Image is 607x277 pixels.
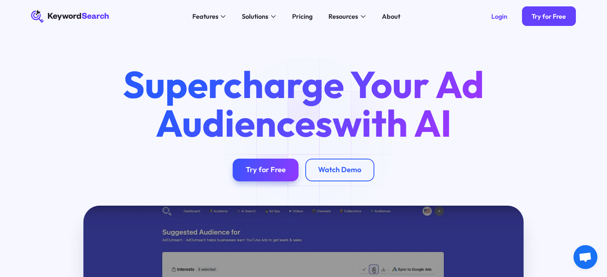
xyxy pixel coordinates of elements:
div: Pricing [292,12,312,22]
a: Pricing [287,10,317,23]
div: Login [491,12,507,20]
h1: Supercharge Your Ad Audiences [108,65,499,142]
div: Try for Free [532,12,566,20]
a: About [377,10,405,23]
div: Open chat [573,245,597,269]
a: Try for Free [522,6,576,26]
a: Login [481,6,517,26]
div: Features [192,12,218,22]
div: Solutions [242,12,268,22]
div: Watch Demo [318,165,361,175]
a: Try for Free [233,159,299,181]
div: Try for Free [246,165,286,175]
div: About [382,12,400,22]
span: with AI [332,99,452,146]
div: Resources [328,12,358,22]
